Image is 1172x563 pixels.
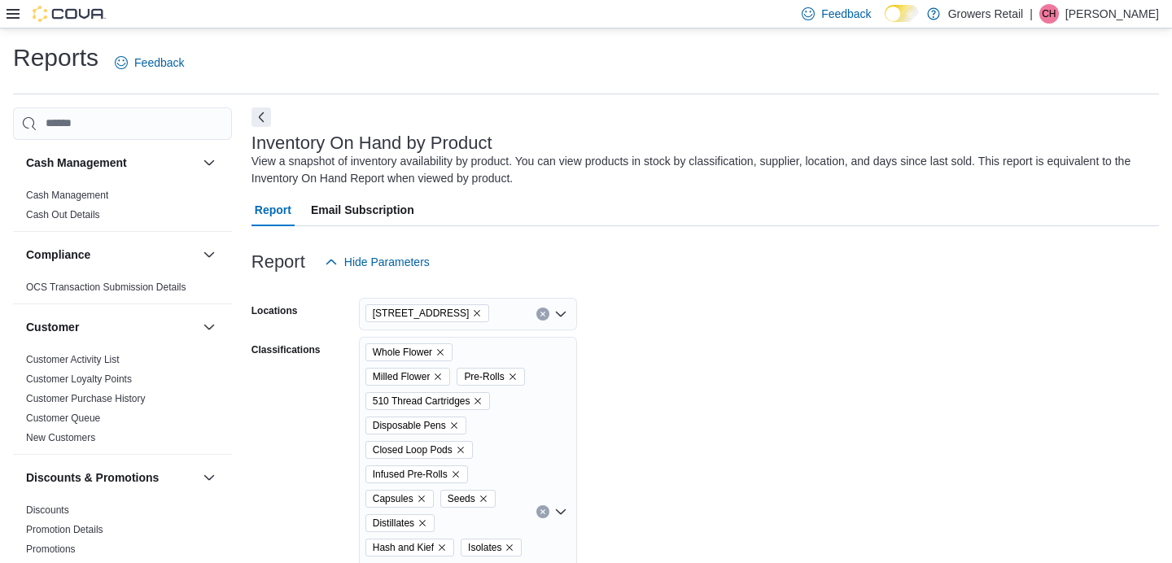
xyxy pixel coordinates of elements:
[365,343,453,361] span: Whole Flower
[464,369,504,385] span: Pre-Rolls
[251,343,321,356] label: Classifications
[505,543,514,552] button: Remove Isolates from selection in this group
[318,246,436,278] button: Hide Parameters
[373,491,413,507] span: Capsules
[26,354,120,365] a: Customer Activity List
[26,155,127,171] h3: Cash Management
[365,417,466,434] span: Disposable Pens
[457,368,524,386] span: Pre-Rolls
[373,515,414,531] span: Distillates
[461,539,522,556] span: Isolates
[26,209,100,220] a: Cash Out Details
[536,308,549,321] button: Clear input
[134,55,184,71] span: Feedback
[554,308,567,321] button: Open list of options
[26,524,103,535] a: Promotion Details
[1030,4,1033,24] p: |
[373,539,434,556] span: Hash and Kief
[26,247,90,263] h3: Compliance
[365,392,491,410] span: 510 Thread Cartridges
[26,281,186,293] a: OCS Transaction Submission Details
[456,445,466,455] button: Remove Closed Loop Pods from selection in this group
[1042,4,1056,24] span: CH
[373,466,448,482] span: Infused Pre-Rolls
[365,490,434,508] span: Capsules
[251,304,298,317] label: Locations
[251,153,1151,187] div: View a snapshot of inventory availability by product. You can view products in stock by classific...
[373,305,470,321] span: [STREET_ADDRESS]
[26,412,100,424] a: Customer Queue
[26,247,196,263] button: Compliance
[948,4,1024,24] p: Growers Retail
[26,319,196,335] button: Customer
[1039,4,1059,24] div: Carter Habel
[251,133,492,153] h3: Inventory On Hand by Product
[373,417,446,434] span: Disposable Pens
[885,22,886,23] span: Dark Mode
[344,254,430,270] span: Hide Parameters
[365,441,473,459] span: Closed Loop Pods
[199,468,219,487] button: Discounts & Promotions
[433,372,443,382] button: Remove Milled Flower from selection in this group
[365,539,454,556] span: Hash and Kief
[472,308,482,318] button: Remove 50 Westmount Road North from selection in this group
[821,6,871,22] span: Feedback
[365,514,435,532] span: Distillates
[373,369,431,385] span: Milled Flower
[108,46,190,79] a: Feedback
[473,396,483,406] button: Remove 510 Thread Cartridges from selection in this group
[26,543,76,555] a: Promotions
[365,368,451,386] span: Milled Flower
[251,107,271,127] button: Next
[26,504,69,516] a: Discounts
[1065,4,1159,24] p: [PERSON_NAME]
[13,277,232,303] div: Compliance
[373,393,470,409] span: 510 Thread Cartridges
[449,421,459,430] button: Remove Disposable Pens from selection in this group
[418,518,427,528] button: Remove Distillates from selection in this group
[536,505,549,518] button: Clear input
[26,469,159,486] h3: Discounts & Promotions
[199,153,219,172] button: Cash Management
[468,539,501,556] span: Isolates
[199,317,219,337] button: Customer
[417,494,426,504] button: Remove Capsules from selection in this group
[435,347,445,357] button: Remove Whole Flower from selection in this group
[251,252,305,272] h3: Report
[365,465,468,483] span: Infused Pre-Rolls
[365,304,490,322] span: 50 Westmount Road North
[26,155,196,171] button: Cash Management
[33,6,106,22] img: Cova
[479,494,488,504] button: Remove Seeds from selection in this group
[554,505,567,518] button: Open list of options
[373,344,432,360] span: Whole Flower
[13,350,232,454] div: Customer
[13,185,232,231] div: Cash Management
[26,319,79,335] h3: Customer
[508,372,518,382] button: Remove Pre-Rolls from selection in this group
[26,190,108,201] a: Cash Management
[437,543,447,552] button: Remove Hash and Kief from selection in this group
[255,194,291,226] span: Report
[373,442,453,458] span: Closed Loop Pods
[311,194,414,226] span: Email Subscription
[26,432,95,443] a: New Customers
[440,490,496,508] span: Seeds
[26,469,196,486] button: Discounts & Promotions
[451,469,461,479] button: Remove Infused Pre-Rolls from selection in this group
[26,393,146,404] a: Customer Purchase History
[13,41,98,74] h1: Reports
[448,491,475,507] span: Seeds
[199,245,219,264] button: Compliance
[885,5,919,22] input: Dark Mode
[26,373,132,385] a: Customer Loyalty Points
